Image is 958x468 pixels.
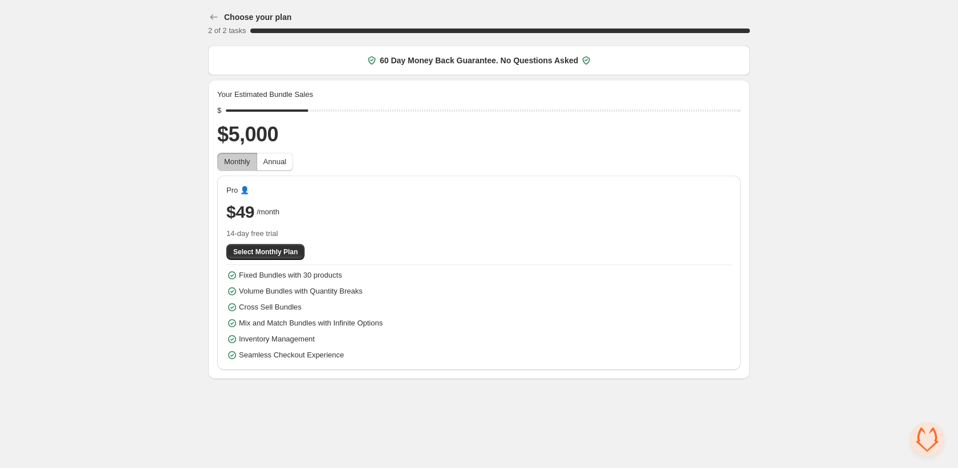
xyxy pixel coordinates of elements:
[224,11,291,23] h3: Choose your plan
[224,157,250,166] span: Monthly
[226,185,249,196] span: Pro 👤
[226,228,732,239] span: 14-day free trial
[217,121,741,148] h2: $5,000
[233,247,298,257] span: Select Monthly Plan
[239,286,363,297] span: Volume Bundles with Quantity Breaks
[226,244,305,260] button: Select Monthly Plan
[263,157,286,166] span: Annual
[257,153,293,171] button: Annual
[239,318,383,329] span: Mix and Match Bundles with Infinite Options
[217,89,313,100] span: Your Estimated Bundle Sales
[257,206,279,218] span: /month
[239,270,342,281] span: Fixed Bundles with 30 products
[380,55,578,66] span: 60 Day Money Back Guarantee. No Questions Asked
[239,302,302,313] span: Cross Sell Bundles
[208,26,246,35] span: 2 of 2 tasks
[226,201,254,223] span: $49
[217,105,221,116] div: $
[239,349,344,361] span: Seamless Checkout Experience
[239,333,315,345] span: Inventory Management
[217,153,257,171] button: Monthly
[910,422,944,457] div: Open de chat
